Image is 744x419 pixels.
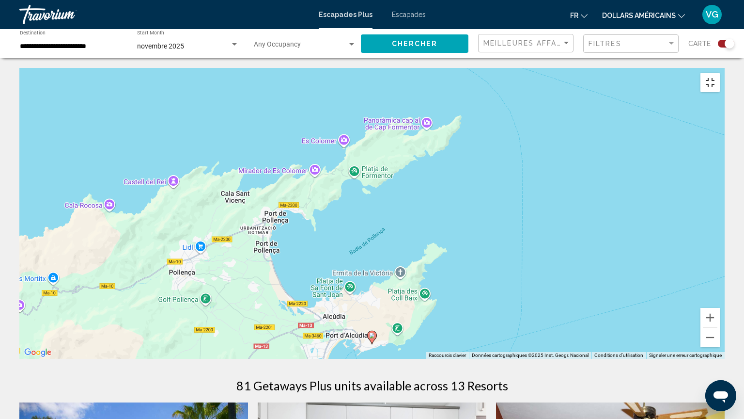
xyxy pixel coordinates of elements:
button: Chercher [361,34,468,52]
a: Escapades [392,11,426,18]
button: Zoom arrière [700,328,720,347]
span: Données cartographiques ©2025 Inst. Geogr. Nacional [472,353,589,358]
a: Signaler une erreur cartographique [649,353,722,358]
span: Chercher [392,40,438,48]
span: novembre 2025 [137,42,184,50]
mat-select: Sort by [483,39,571,48]
h1: 81 Getaways Plus units available across 13 Resorts [236,378,508,393]
iframe: Bouton de lancement de la fenêtre de messagerie [705,380,736,411]
a: Travorium [19,5,309,24]
img: Google [22,346,54,359]
button: Changer de devise [602,8,685,22]
span: Filtres [589,40,621,48]
button: Filter [583,34,679,54]
a: Ouvrir cette zone dans Google Maps (dans une nouvelle fenêtre) [22,346,54,359]
font: VG [706,9,718,19]
a: Escapades Plus [319,11,372,18]
button: Menu utilisateur [699,4,725,25]
span: Carte [688,37,711,50]
font: dollars américains [602,12,676,19]
button: Passer en plein écran [700,73,720,92]
button: Raccourcis clavier [429,352,466,359]
button: Changer de langue [570,8,588,22]
span: Meilleures affaires [483,39,575,47]
button: Zoom avant [700,308,720,327]
a: Conditions d'utilisation (s'ouvre dans un nouvel onglet) [594,353,643,358]
font: fr [570,12,578,19]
